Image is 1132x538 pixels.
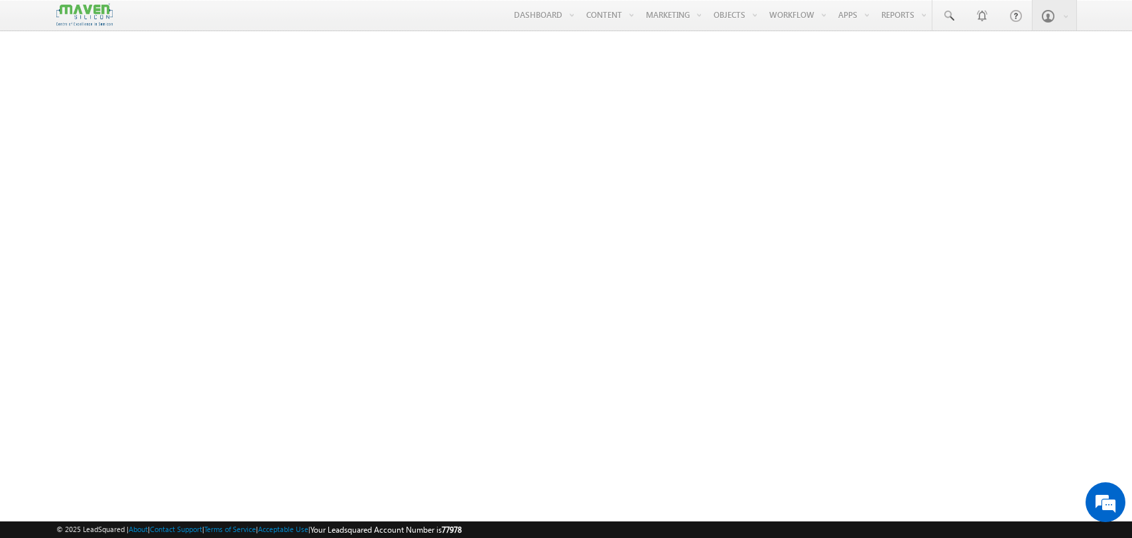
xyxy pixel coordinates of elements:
[442,525,462,535] span: 77978
[129,525,148,533] a: About
[56,523,462,536] span: © 2025 LeadSquared | | | | |
[150,525,202,533] a: Contact Support
[258,525,308,533] a: Acceptable Use
[204,525,256,533] a: Terms of Service
[56,3,112,27] img: Custom Logo
[310,525,462,535] span: Your Leadsquared Account Number is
